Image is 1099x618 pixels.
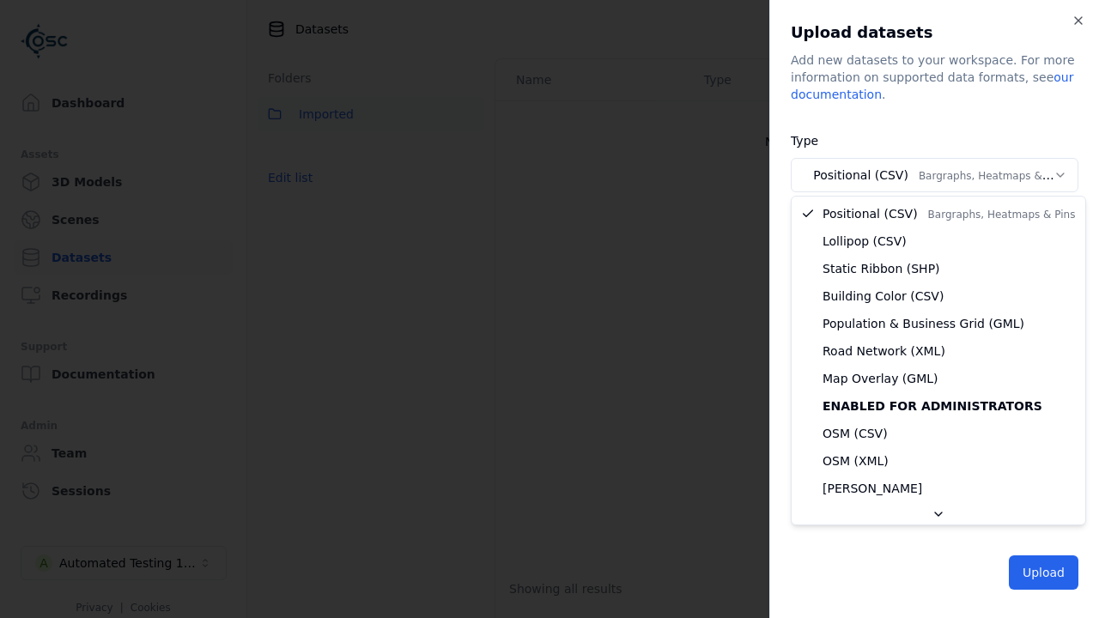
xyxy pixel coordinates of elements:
span: Lollipop (CSV) [823,233,907,250]
span: Positional (CSV) [823,205,1075,222]
span: [PERSON_NAME] [823,480,922,497]
div: Enabled for administrators [795,392,1082,420]
span: Bargraphs, Heatmaps & Pins [928,209,1076,221]
span: Population & Business Grid (GML) [823,315,1024,332]
span: Road Network (XML) [823,342,945,360]
span: OSM (CSV) [823,425,888,442]
span: Static Ribbon (SHP) [823,260,940,277]
span: OSM (XML) [823,452,889,470]
span: Building Color (CSV) [823,288,944,305]
span: Map Overlay (GML) [823,370,938,387]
